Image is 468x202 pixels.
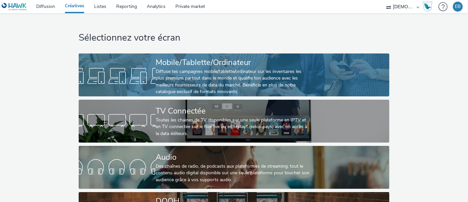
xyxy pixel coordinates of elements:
[156,105,310,117] div: TV Connectée
[156,163,310,183] div: Des chaînes de radio, de podcasts aux plateformes de streaming: tout le contenu audio digital dis...
[156,68,310,95] div: Diffuse tes campagnes mobile/tablette/ordinateur sur les inventaires les plus premium partout dan...
[455,2,461,12] div: EB
[79,146,389,189] a: AudioDes chaînes de radio, de podcasts aux plateformes de streaming: tout le contenu audio digita...
[156,57,310,68] div: Mobile/Tablette/Ordinateur
[79,100,389,143] a: TV ConnectéeToutes les chaines de TV disponibles sur une seule plateforme en IPTV et en TV connec...
[79,53,389,96] a: Mobile/Tablette/OrdinateurDiffuse tes campagnes mobile/tablette/ordinateur sur les inventaires le...
[79,32,389,44] h1: Sélectionnez votre écran
[423,1,432,12] img: Hawk Academy
[156,117,310,137] div: Toutes les chaines de TV disponibles sur une seule plateforme en IPTV et en TV connectée sur le f...
[2,3,27,11] img: undefined Logo
[156,151,310,163] div: Audio
[423,1,435,12] a: Hawk Academy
